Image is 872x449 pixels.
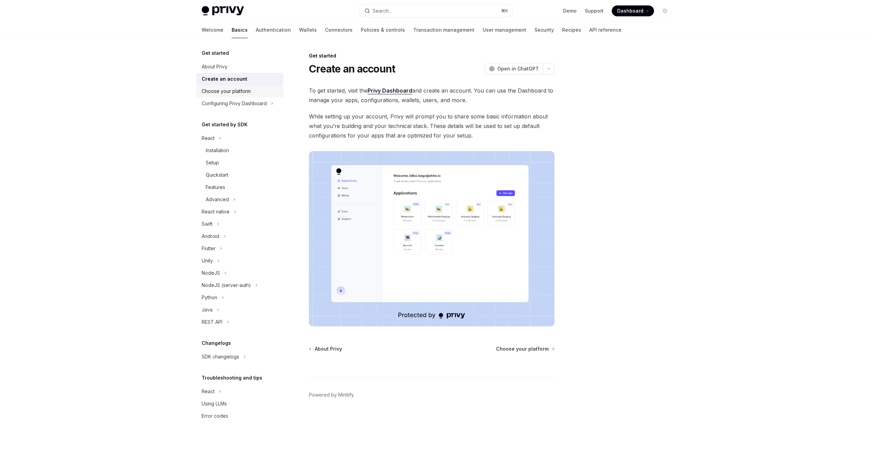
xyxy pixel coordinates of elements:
div: Configuring Privy Dashboard [202,99,267,108]
button: Configuring Privy Dashboard [196,97,283,110]
a: Support [585,7,604,14]
a: Choose your platform [496,346,554,352]
a: About Privy [196,61,283,73]
h5: Troubleshooting and tips [202,374,262,382]
span: Choose your platform [496,346,549,352]
div: NodeJS [202,269,220,277]
a: Installation [196,144,283,157]
div: NodeJS (server-auth) [202,281,251,289]
button: NodeJS [196,267,283,279]
a: Demo [563,7,577,14]
button: Java [196,304,283,316]
button: SDK changelogs [196,351,283,363]
span: To get started, visit the and create an account. You can use the Dashboard to manage your apps, c... [309,86,555,105]
a: Error codes [196,410,283,422]
button: Flutter [196,242,283,255]
button: Open in ChatGPT [485,63,543,75]
div: About Privy [202,63,228,71]
button: React native [196,206,283,218]
div: Unity [202,257,213,265]
a: Powered by Mintlify [309,391,354,398]
h5: Changelogs [202,339,231,347]
a: User management [483,22,526,38]
a: Welcome [202,22,223,38]
button: Toggle dark mode [659,5,670,16]
div: Features [206,183,225,191]
img: light logo [202,6,244,16]
a: Wallets [299,22,317,38]
button: REST API [196,316,283,328]
a: Choose your platform [196,85,283,97]
a: Dashboard [612,5,654,16]
div: SDK changelogs [202,353,239,361]
a: Quickstart [196,169,283,181]
a: Basics [232,22,248,38]
div: React [202,387,215,396]
a: Transaction management [413,22,474,38]
a: Privy Dashboard [368,87,412,94]
div: Create an account [202,75,247,83]
a: Security [534,22,554,38]
span: While setting up your account, Privy will prompt you to share some basic information about what y... [309,112,555,140]
h1: Create an account [309,63,395,75]
div: React native [202,208,230,216]
button: Unity [196,255,283,267]
button: Python [196,291,283,304]
div: Quickstart [206,171,228,179]
div: Search... [373,7,392,15]
a: Connectors [325,22,353,38]
div: Setup [206,159,219,167]
button: Swift [196,218,283,230]
div: Error codes [202,412,228,420]
button: Android [196,230,283,242]
a: Authentication [256,22,291,38]
a: Using LLMs [196,398,283,410]
div: Java [202,306,213,314]
div: Choose your platform [202,87,251,95]
div: REST API [202,318,222,326]
div: Installation [206,146,229,155]
button: Search...⌘K [360,5,512,17]
a: API reference [589,22,622,38]
div: Python [202,293,217,302]
a: About Privy [310,346,342,352]
a: Recipes [562,22,581,38]
div: Flutter [202,244,216,253]
button: React [196,132,283,144]
span: Dashboard [617,7,643,14]
img: images/Dash.png [309,151,555,326]
button: NodeJS (server-auth) [196,279,283,291]
span: ⌘ K [501,8,508,14]
div: Advanced [206,195,229,204]
span: About Privy [315,346,342,352]
a: Features [196,181,283,193]
button: Advanced [196,193,283,206]
div: React [202,134,215,142]
h5: Get started by SDK [202,121,248,129]
a: Policies & controls [361,22,405,38]
div: Android [202,232,219,240]
button: React [196,385,283,398]
span: Open in ChatGPT [497,65,539,72]
div: Using LLMs [202,400,227,408]
a: Create an account [196,73,283,85]
div: Swift [202,220,213,228]
a: Setup [196,157,283,169]
div: Get started [309,52,555,59]
h5: Get started [202,49,229,57]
